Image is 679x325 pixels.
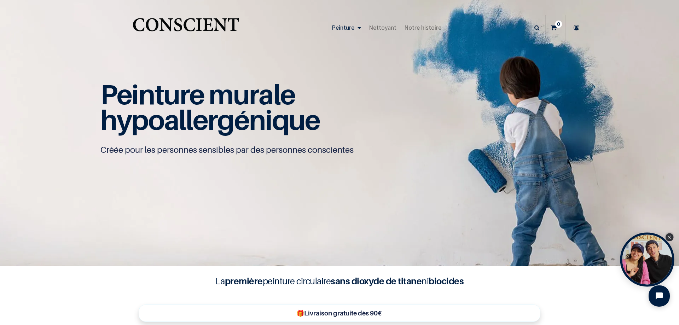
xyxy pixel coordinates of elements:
[198,274,481,288] h4: La peinture circulaire ni
[131,14,240,42] a: Logo of Conscient
[429,275,464,286] b: biocides
[620,233,674,287] div: Open Tolstoy widget
[331,275,422,286] b: sans dioxyde de titane
[225,275,263,286] b: première
[100,103,320,136] span: hypoallergénique
[620,233,674,287] div: Tolstoy bubble widget
[666,233,673,241] div: Close Tolstoy widget
[100,78,295,111] span: Peinture murale
[100,144,579,156] p: Créée pour les personnes sensibles par des personnes conscientes
[296,309,382,317] b: 🎁Livraison gratuite dès 90€
[620,233,674,287] div: Open Tolstoy
[555,21,562,28] sup: 0
[643,279,676,313] iframe: Tidio Chat
[369,23,396,31] span: Nettoyant
[404,23,441,31] span: Notre histoire
[332,23,354,31] span: Peinture
[328,15,365,40] a: Peinture
[131,14,240,42] img: Conscient
[546,15,565,40] a: 0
